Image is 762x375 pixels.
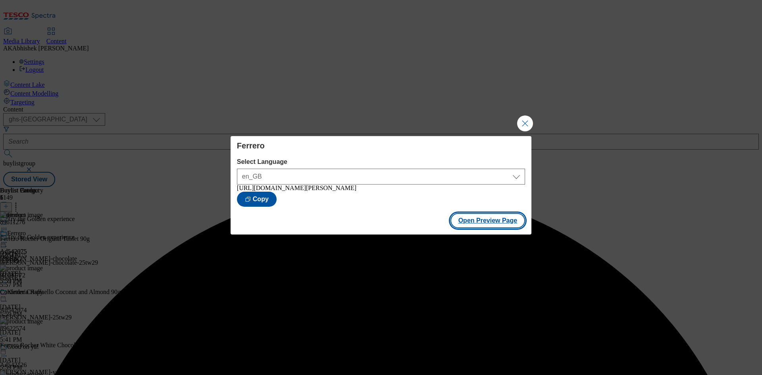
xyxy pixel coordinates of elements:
[231,136,531,235] div: Modal
[237,185,525,192] div: [URL][DOMAIN_NAME][PERSON_NAME]
[237,141,525,150] h4: Ferrero
[450,213,525,228] button: Open Preview Page
[517,115,533,131] button: Close Modal
[237,192,277,207] button: Copy
[237,158,525,165] label: Select Language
